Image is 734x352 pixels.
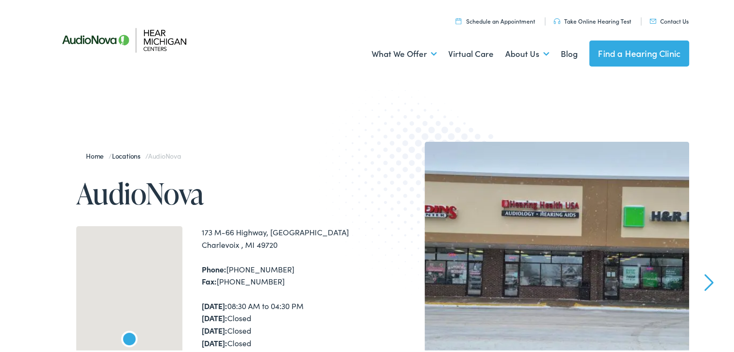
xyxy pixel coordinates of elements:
a: Next [705,272,714,289]
a: Find a Hearing Clinic [589,39,689,65]
strong: Phone: [202,262,226,272]
strong: [DATE]: [202,323,227,334]
img: utility icon [554,16,560,22]
span: AudioNova [148,149,181,159]
a: Blog [561,34,578,70]
a: Schedule an Appointment [456,15,535,23]
strong: [DATE]: [202,336,227,346]
a: Locations [112,149,145,159]
a: Virtual Care [448,34,494,70]
img: utility icon [650,17,656,22]
strong: [DATE]: [202,311,227,321]
a: Home [86,149,109,159]
strong: [DATE]: [202,298,227,309]
a: Take Online Hearing Test [554,15,631,23]
h1: AudioNova [76,176,371,207]
div: [PHONE_NUMBER] [PHONE_NUMBER] [202,261,371,286]
a: What We Offer [372,34,437,70]
span: / / [86,149,181,159]
img: utility icon [456,16,461,22]
a: Contact Us [650,15,689,23]
strong: Fax: [202,274,217,284]
div: 173 M-66 Highway, [GEOGRAPHIC_DATA] Charlevoix , MI 49720 [202,224,371,249]
a: About Us [505,34,549,70]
